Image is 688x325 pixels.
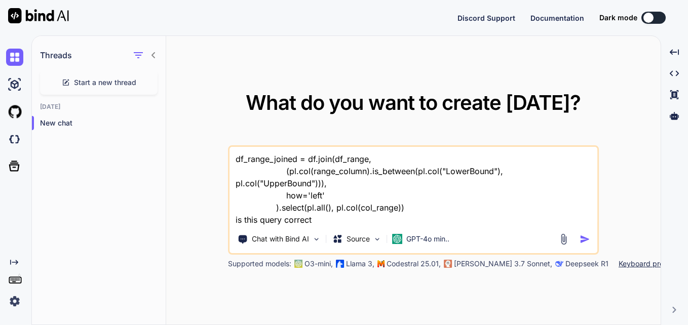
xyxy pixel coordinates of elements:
img: githubLight [6,103,23,120]
img: claude [444,260,452,268]
p: Supported models: [228,259,291,269]
img: darkCloudIdeIcon [6,131,23,148]
img: GPT-4 [294,260,302,268]
p: Codestral 25.01, [387,259,441,269]
textarea: df_range_joined = df.join(df_range, (pl.col(range_column).is_between(pl.col("LowerBound"), pl.col... [230,147,597,226]
p: O3-mini, [304,259,333,269]
span: Start a new thread [74,77,136,88]
img: chat [6,49,23,66]
img: Bind AI [8,8,69,23]
p: Deepseek R1 [565,259,608,269]
img: settings [6,293,23,310]
span: Discord Support [457,14,515,22]
img: GPT-4o mini [392,234,402,244]
img: Pick Models [373,235,381,243]
p: [PERSON_NAME] 3.7 Sonnet, [454,259,552,269]
button: Documentation [530,13,584,23]
img: Pick Tools [312,235,321,243]
img: Llama2 [336,260,344,268]
img: ai-studio [6,76,23,93]
button: Discord Support [457,13,515,23]
p: GPT-4o min.. [406,234,449,244]
h2: [DATE] [32,103,166,111]
span: What do you want to create [DATE]? [246,90,581,115]
p: Llama 3, [346,259,374,269]
p: Source [347,234,370,244]
img: attachment [558,233,569,245]
p: New chat [40,118,166,128]
h1: Threads [40,49,72,61]
img: icon [580,234,590,245]
span: Documentation [530,14,584,22]
p: Chat with Bind AI [252,234,309,244]
img: Mistral-AI [377,260,385,267]
img: claude [555,260,563,268]
span: Dark mode [599,13,637,23]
